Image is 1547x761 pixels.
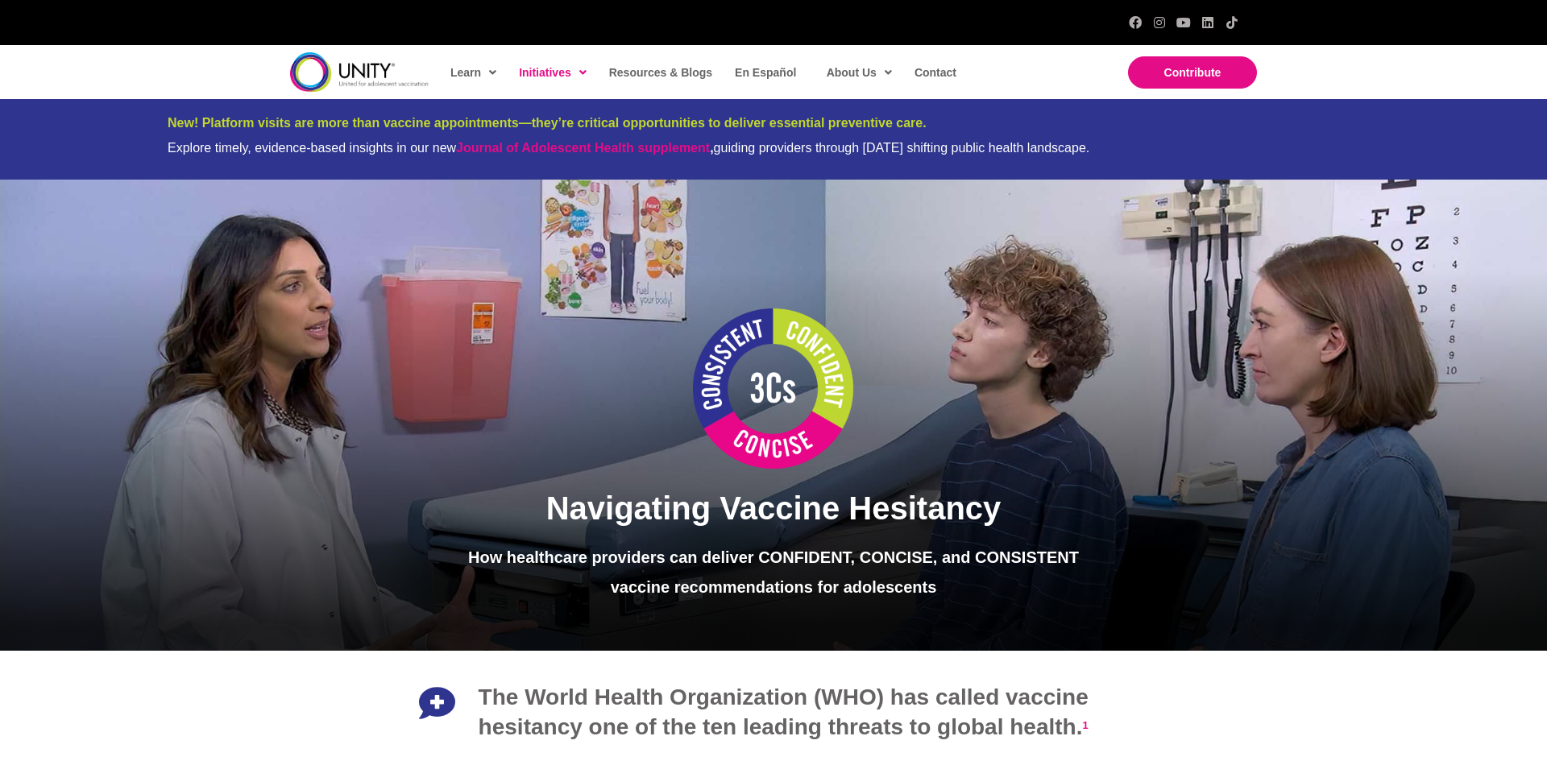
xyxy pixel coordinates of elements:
[290,52,429,92] img: unity-logo-dark
[1128,56,1257,89] a: Contribute
[1201,16,1214,29] a: LinkedIn
[456,141,713,155] strong: ,
[1164,66,1221,79] span: Contribute
[450,60,496,85] span: Learn
[693,308,854,469] img: 3Cs Logo white center
[1226,16,1238,29] a: TikTok
[906,54,963,91] a: Contact
[727,54,803,91] a: En Español
[819,54,898,91] a: About Us
[735,66,796,79] span: En Español
[441,543,1106,602] p: How healthcare providers can deliver CONFIDENT, CONCISE, and CONSISTENT vaccine recommendations f...
[609,66,712,79] span: Resources & Blogs
[1177,16,1190,29] a: YouTube
[1129,16,1142,29] a: Facebook
[1082,714,1088,739] a: 1
[1153,16,1166,29] a: Instagram
[456,141,710,155] a: Journal of Adolescent Health supplement
[1082,719,1088,731] sup: 1
[546,490,1002,526] span: Navigating Vaccine Hesitancy
[479,684,1089,738] span: The World Health Organization (WHO) has called vaccine hesitancy one of the ten leading threats t...
[519,60,587,85] span: Initiatives
[915,66,956,79] span: Contact
[827,60,892,85] span: About Us
[601,54,719,91] a: Resources & Blogs
[168,140,1379,155] div: Explore timely, evidence-based insights in our new guiding providers through [DATE] shifting publ...
[168,116,927,130] span: New! Platform visits are more than vaccine appointments—they’re critical opportunities to deliver...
